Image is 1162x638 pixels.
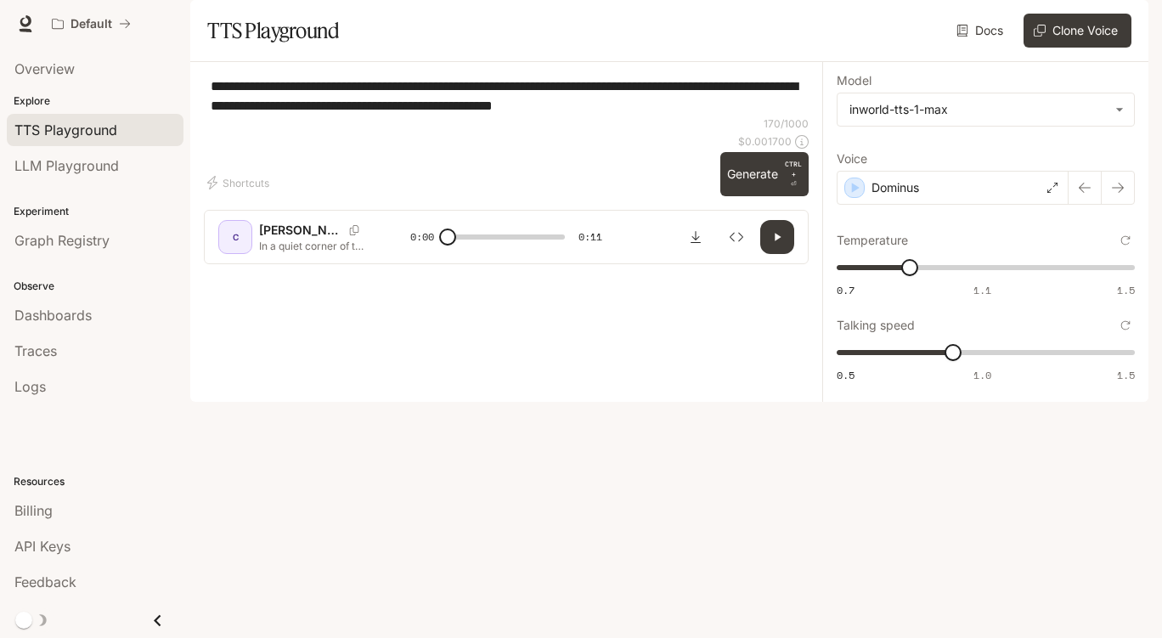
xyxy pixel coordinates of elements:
p: Temperature [837,234,908,246]
div: C [222,223,249,251]
a: Docs [953,14,1010,48]
button: Inspect [719,220,753,254]
p: Default [71,17,112,31]
button: Reset to default [1116,231,1135,250]
iframe: Intercom live chat [1104,580,1145,621]
p: Voice [837,153,867,165]
p: Model [837,75,871,87]
button: Download audio [679,220,713,254]
span: 0:11 [578,229,602,246]
div: inworld-tts-1-max [849,101,1107,118]
span: 1.5 [1117,283,1135,297]
p: $ 0.001700 [738,134,792,149]
span: 0.5 [837,368,855,382]
span: 1.1 [973,283,991,297]
span: 1.0 [973,368,991,382]
p: Talking speed [837,319,915,331]
button: Copy Voice ID [342,225,366,235]
span: 0.7 [837,283,855,297]
span: 0:00 [410,229,434,246]
p: CTRL + [785,159,802,179]
p: In a quiet corner of the city stood an old library, barely visited, its silence deeper than sleep... [259,239,369,253]
button: All workspaces [44,7,138,41]
h1: TTS Playground [207,14,339,48]
button: GenerateCTRL +⏎ [720,152,809,196]
p: 170 / 1000 [764,116,809,131]
p: ⏎ [785,159,802,189]
button: Reset to default [1116,316,1135,335]
button: Shortcuts [204,169,276,196]
div: inworld-tts-1-max [838,93,1134,126]
p: [PERSON_NAME] [259,222,342,239]
button: Clone Voice [1024,14,1131,48]
span: 1.5 [1117,368,1135,382]
p: Dominus [871,179,919,196]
